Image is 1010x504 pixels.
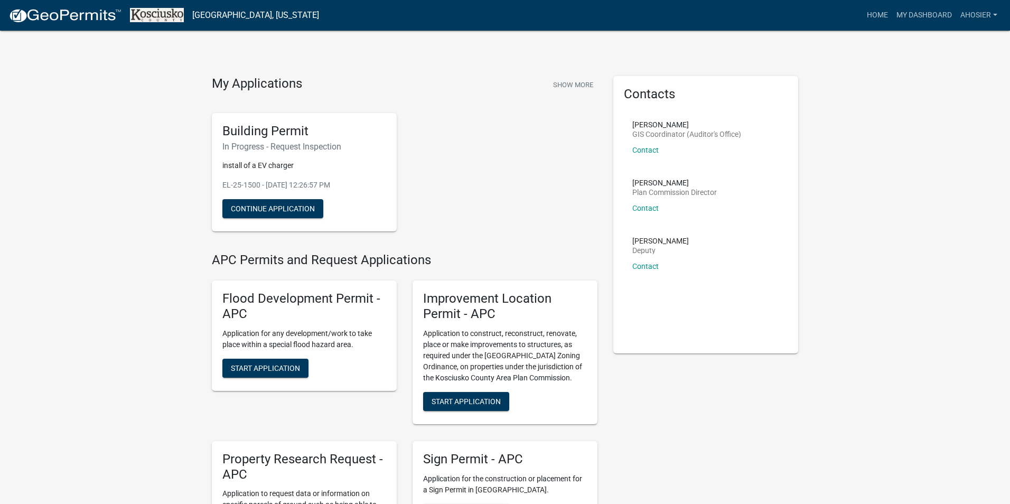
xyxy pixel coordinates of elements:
[632,262,659,270] a: Contact
[549,76,597,94] button: Show More
[632,247,689,254] p: Deputy
[222,142,386,152] h6: In Progress - Request Inspection
[423,392,509,411] button: Start Application
[231,363,300,372] span: Start Application
[432,397,501,405] span: Start Application
[212,253,597,268] h4: APC Permits and Request Applications
[632,179,717,186] p: [PERSON_NAME]
[632,121,741,128] p: [PERSON_NAME]
[632,237,689,245] p: [PERSON_NAME]
[632,146,659,154] a: Contact
[212,76,302,92] h4: My Applications
[632,204,659,212] a: Contact
[892,5,956,25] a: My Dashboard
[632,130,741,138] p: GIS Coordinator (Auditor's Office)
[130,8,184,22] img: Kosciusko County, Indiana
[423,328,587,384] p: Application to construct, reconstruct, renovate, place or make improvements to structures, as req...
[956,5,1002,25] a: ahosier
[222,199,323,218] button: Continue Application
[222,124,386,139] h5: Building Permit
[423,452,587,467] h5: Sign Permit - APC
[624,87,788,102] h5: Contacts
[632,189,717,196] p: Plan Commission Director
[222,160,386,171] p: install of a EV charger
[863,5,892,25] a: Home
[222,452,386,482] h5: Property Research Request - APC
[423,291,587,322] h5: Improvement Location Permit - APC
[222,291,386,322] h5: Flood Development Permit - APC
[222,328,386,350] p: Application for any development/work to take place within a special flood hazard area.
[423,473,587,496] p: Application for the construction or placement for a Sign Permit in [GEOGRAPHIC_DATA].
[222,180,386,191] p: EL-25-1500 - [DATE] 12:26:57 PM
[192,6,319,24] a: [GEOGRAPHIC_DATA], [US_STATE]
[222,359,308,378] button: Start Application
